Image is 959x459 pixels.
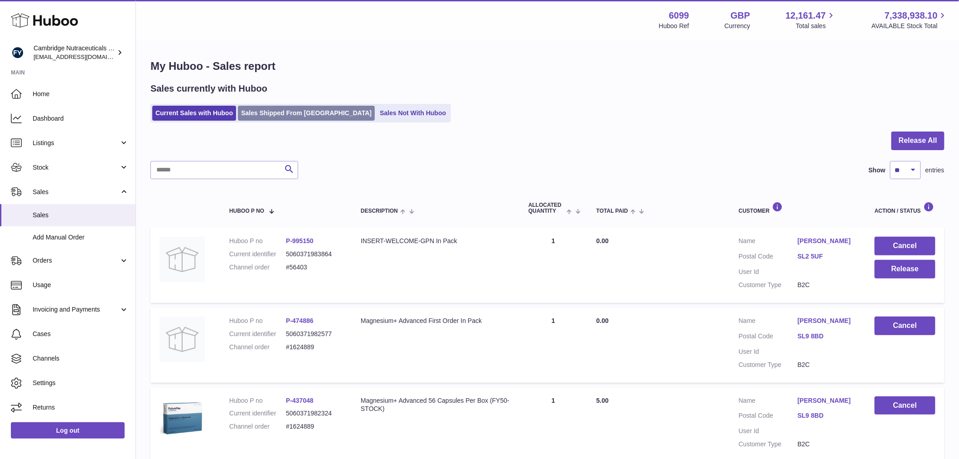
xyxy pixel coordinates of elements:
div: Magnesium+ Advanced First Order In Pack [361,317,510,325]
button: Cancel [875,317,935,335]
div: Currency [725,22,751,30]
span: Description [361,208,398,214]
dd: 5060371982324 [286,409,343,418]
img: no-photo.jpg [160,317,205,362]
dt: Huboo P no [229,237,286,245]
span: Settings [33,379,129,387]
span: entries [925,166,944,175]
div: Magnesium+ Advanced 56 Capsules Per Box (FY50-STOCK) [361,396,510,414]
a: [PERSON_NAME] [798,396,857,405]
a: 7,338,938.10 AVAILABLE Stock Total [872,10,948,30]
dt: Name [739,237,798,248]
span: 0.00 [596,317,609,324]
span: Total sales [796,22,836,30]
span: Sales [33,188,119,196]
img: no-photo.jpg [160,237,205,282]
strong: GBP [731,10,750,22]
button: Release All [891,132,944,150]
a: SL2 5UF [798,252,857,261]
div: Customer [739,202,857,214]
dd: B2C [798,281,857,289]
a: Log out [11,422,125,439]
span: Channels [33,354,129,363]
dt: Postal Code [739,252,798,263]
dt: Channel order [229,263,286,272]
strong: 6099 [669,10,689,22]
span: Returns [33,403,129,412]
dt: User Id [739,268,798,276]
dt: Postal Code [739,411,798,422]
span: 5.00 [596,397,609,404]
dd: #56403 [286,263,343,272]
dd: #1624889 [286,343,343,352]
dt: Channel order [229,343,286,352]
dd: #1624889 [286,422,343,431]
dt: Customer Type [739,361,798,369]
dt: Huboo P no [229,317,286,325]
h2: Sales currently with Huboo [150,83,267,95]
a: [PERSON_NAME] [798,237,857,245]
span: 0.00 [596,237,609,244]
img: huboo@camnutra.com [11,46,24,59]
a: [PERSON_NAME] [798,317,857,325]
span: Dashboard [33,114,129,123]
dt: Current identifier [229,250,286,259]
div: Cambridge Nutraceuticals Ltd [34,44,115,61]
dd: B2C [798,361,857,369]
dt: Channel order [229,422,286,431]
dd: B2C [798,440,857,449]
a: P-995150 [286,237,314,244]
div: Huboo Ref [659,22,689,30]
dd: 5060371983864 [286,250,343,259]
a: 12,161.47 Total sales [785,10,836,30]
span: 7,338,938.10 [885,10,938,22]
dt: Name [739,317,798,327]
td: 1 [519,308,587,383]
a: SL9 8BD [798,332,857,341]
div: Action / Status [875,202,935,214]
a: P-437048 [286,397,314,404]
span: Listings [33,139,119,147]
span: Huboo P no [229,208,264,214]
dt: Huboo P no [229,396,286,405]
dt: Current identifier [229,409,286,418]
span: Stock [33,163,119,172]
dt: User Id [739,427,798,435]
label: Show [869,166,886,175]
dt: Name [739,396,798,407]
span: [EMAIL_ADDRESS][DOMAIN_NAME] [34,53,133,60]
span: Orders [33,256,119,265]
button: Release [875,260,935,278]
span: Total paid [596,208,628,214]
dt: Customer Type [739,281,798,289]
span: Home [33,90,129,98]
a: SL9 8BD [798,411,857,420]
div: INSERT-WELCOME-GPN In Pack [361,237,510,245]
span: AVAILABLE Stock Total [872,22,948,30]
dt: Current identifier [229,330,286,338]
span: ALLOCATED Quantity [528,202,564,214]
span: Invoicing and Payments [33,305,119,314]
a: Sales Not With Huboo [377,106,449,121]
dt: Postal Code [739,332,798,343]
a: Sales Shipped From [GEOGRAPHIC_DATA] [238,106,375,121]
h1: My Huboo - Sales report [150,59,944,73]
span: Sales [33,211,129,220]
a: P-474886 [286,317,314,324]
button: Cancel [875,237,935,255]
span: Add Manual Order [33,233,129,242]
dd: 5060371982577 [286,330,343,338]
span: Cases [33,330,129,338]
span: Usage [33,281,129,289]
dt: User Id [739,347,798,356]
a: Current Sales with Huboo [152,106,236,121]
button: Cancel [875,396,935,415]
img: 60991720007148.jpg [160,396,205,442]
td: 1 [519,228,587,303]
span: 12,161.47 [785,10,826,22]
dt: Customer Type [739,440,798,449]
